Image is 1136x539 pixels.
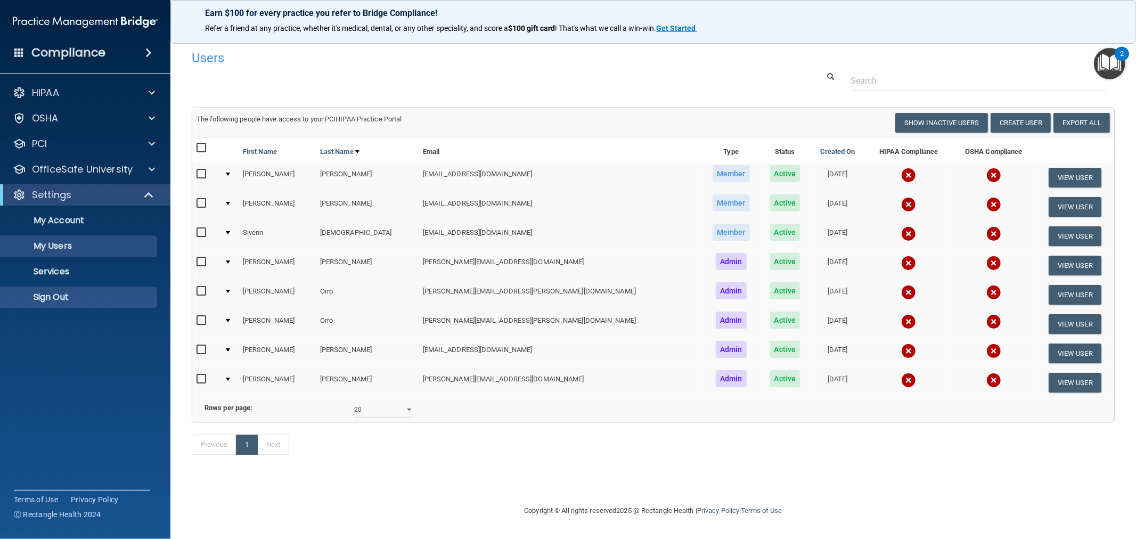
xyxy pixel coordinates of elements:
td: [PERSON_NAME] [316,251,419,280]
td: [PERSON_NAME] [239,280,316,309]
img: cross.ca9f0e7f.svg [901,256,916,271]
td: [DATE] [810,163,865,192]
span: Active [770,165,800,182]
img: cross.ca9f0e7f.svg [986,285,1001,300]
span: Active [770,194,800,211]
img: cross.ca9f0e7f.svg [986,197,1001,212]
p: Services [7,266,152,277]
button: Open Resource Center, 2 new notifications [1094,48,1125,79]
a: HIPAA [13,86,155,99]
td: [PERSON_NAME] [239,339,316,368]
td: [DEMOGRAPHIC_DATA] [316,222,419,251]
p: PCI [32,137,47,150]
a: Next [257,435,289,455]
img: cross.ca9f0e7f.svg [901,314,916,329]
td: [PERSON_NAME] [316,368,419,397]
td: [PERSON_NAME][EMAIL_ADDRESS][PERSON_NAME][DOMAIN_NAME] [419,309,702,339]
a: Settings [13,189,154,201]
td: [PERSON_NAME] [239,309,316,339]
strong: Get Started [656,24,696,32]
h4: Users [192,51,723,65]
td: [DATE] [810,368,865,397]
div: Copyright © All rights reserved 2025 @ Rectangle Health | | [459,494,848,528]
a: OSHA [13,112,155,125]
h4: Compliance [31,45,105,60]
td: [PERSON_NAME] [239,368,316,397]
button: View User [1049,197,1101,217]
td: Orro [316,280,419,309]
td: [DATE] [810,222,865,251]
a: Export All [1053,113,1110,133]
button: View User [1049,256,1101,275]
span: Active [770,312,800,329]
td: [DATE] [810,192,865,222]
th: Status [761,137,810,163]
td: Orro [316,309,419,339]
img: cross.ca9f0e7f.svg [986,168,1001,183]
span: ! That's what we call a win-win. [555,24,656,32]
img: cross.ca9f0e7f.svg [901,226,916,241]
span: Active [770,282,800,299]
button: View User [1049,344,1101,363]
th: HIPAA Compliance [865,137,952,163]
span: Admin [716,282,747,299]
img: cross.ca9f0e7f.svg [901,373,916,388]
a: Last Name [320,145,359,158]
span: Admin [716,341,747,358]
button: View User [1049,226,1101,246]
span: Admin [716,312,747,329]
span: Member [713,194,750,211]
button: View User [1049,168,1101,187]
img: cross.ca9f0e7f.svg [901,168,916,183]
a: Privacy Policy [697,507,739,514]
b: Rows per page: [205,404,252,412]
a: Terms of Use [741,507,782,514]
img: cross.ca9f0e7f.svg [986,256,1001,271]
input: Search [851,71,1107,91]
img: cross.ca9f0e7f.svg [901,344,916,358]
p: OfficeSafe University [32,163,133,176]
img: cross.ca9f0e7f.svg [901,197,916,212]
p: Earn $100 for every practice you refer to Bridge Compliance! [205,8,1101,18]
a: Terms of Use [14,494,58,505]
td: [PERSON_NAME][EMAIL_ADDRESS][DOMAIN_NAME] [419,251,702,280]
span: Member [713,165,750,182]
img: cross.ca9f0e7f.svg [901,285,916,300]
span: Admin [716,370,747,387]
img: PMB logo [13,11,158,32]
a: OfficeSafe University [13,163,155,176]
a: Previous [192,435,236,455]
td: Sivenn [239,222,316,251]
button: View User [1049,285,1101,305]
td: [PERSON_NAME] [239,251,316,280]
div: 2 [1120,54,1124,68]
button: Show Inactive Users [895,113,988,133]
a: Created On [820,145,855,158]
a: Get Started [656,24,697,32]
td: [DATE] [810,280,865,309]
td: [PERSON_NAME] [316,339,419,368]
th: OSHA Compliance [952,137,1036,163]
td: [EMAIL_ADDRESS][DOMAIN_NAME] [419,163,702,192]
p: HIPAA [32,86,59,99]
strong: $100 gift card [508,24,555,32]
td: [PERSON_NAME] [316,192,419,222]
th: Type [702,137,760,163]
a: PCI [13,137,155,150]
span: Active [770,224,800,241]
span: Active [770,253,800,270]
th: Email [419,137,702,163]
span: Active [770,341,800,358]
span: Active [770,370,800,387]
td: [PERSON_NAME] [316,163,419,192]
td: [EMAIL_ADDRESS][DOMAIN_NAME] [419,222,702,251]
td: [DATE] [810,339,865,368]
td: [PERSON_NAME][EMAIL_ADDRESS][DOMAIN_NAME] [419,368,702,397]
p: OSHA [32,112,59,125]
button: Create User [991,113,1051,133]
button: View User [1049,373,1101,393]
button: View User [1049,314,1101,334]
span: Ⓒ Rectangle Health 2024 [14,509,101,520]
td: [EMAIL_ADDRESS][DOMAIN_NAME] [419,192,702,222]
span: Member [713,224,750,241]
